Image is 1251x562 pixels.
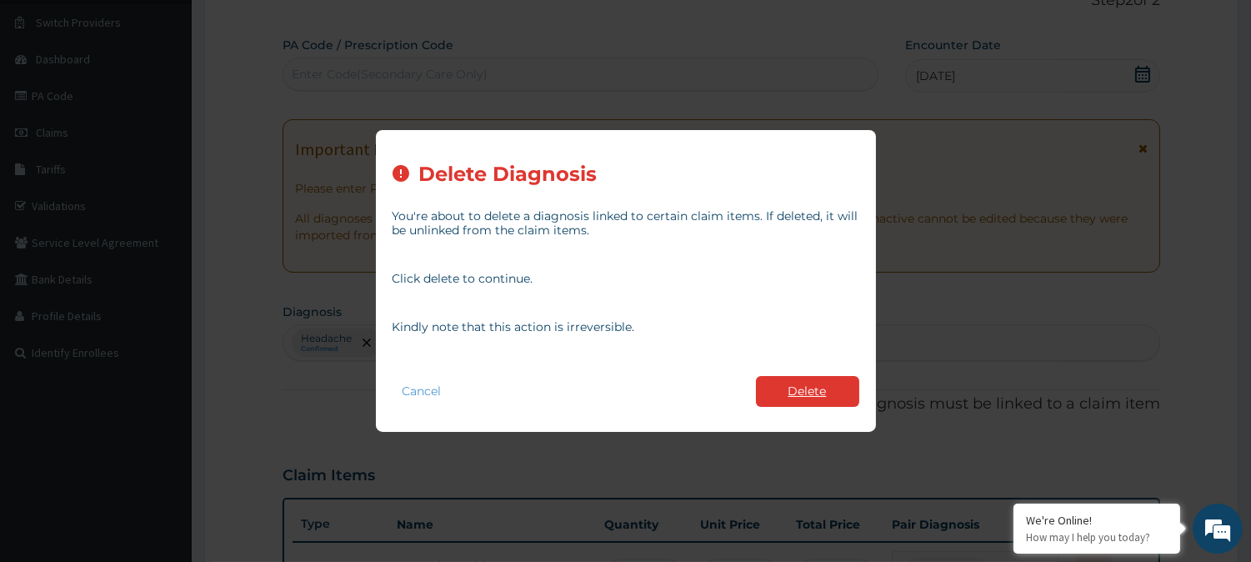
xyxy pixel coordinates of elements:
p: Click delete to continue. [393,272,859,286]
img: d_794563401_company_1708531726252_794563401 [31,83,68,125]
span: We're online! [97,173,230,341]
textarea: Type your message and hit 'Enter' [8,380,318,439]
p: Kindly note that this action is irreversible. [393,320,859,334]
div: Chat with us now [87,93,280,115]
p: You're about to delete a diagnosis linked to certain claim items. If deleted, it will be unlinked... [393,209,859,238]
h2: Delete Diagnosis [419,163,598,186]
div: Minimize live chat window [273,8,313,48]
button: Delete [756,376,859,407]
div: We're Online! [1026,513,1168,528]
p: How may I help you today? [1026,530,1168,544]
button: Cancel [393,379,452,404]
